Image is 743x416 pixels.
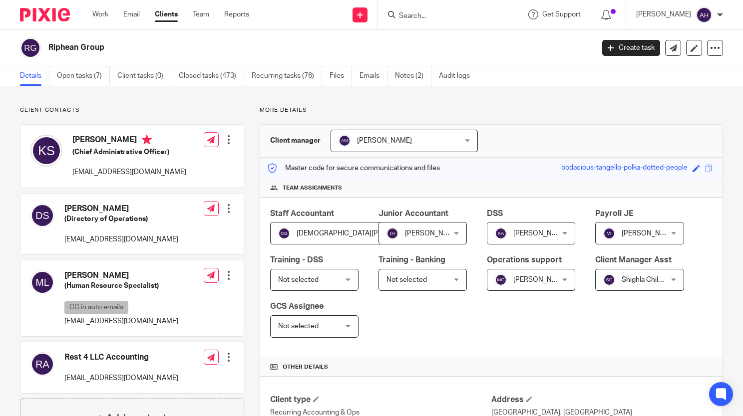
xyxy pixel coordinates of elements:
[92,9,108,19] a: Work
[297,230,426,237] span: [DEMOGRAPHIC_DATA][PERSON_NAME]
[439,66,477,86] a: Audit logs
[123,9,140,19] a: Email
[603,274,615,286] img: svg%3E
[495,227,507,239] img: svg%3E
[330,66,352,86] a: Files
[268,163,440,173] p: Master code for secure communications and files
[64,270,178,281] h4: [PERSON_NAME]
[57,66,110,86] a: Open tasks (7)
[278,276,319,283] span: Not selected
[72,167,186,177] p: [EMAIL_ADDRESS][DOMAIN_NAME]
[386,227,398,239] img: svg%3E
[360,66,387,86] a: Emails
[513,276,568,283] span: [PERSON_NAME]
[270,136,321,146] h3: Client manager
[30,204,54,227] img: svg%3E
[513,230,568,237] span: [PERSON_NAME]
[395,66,431,86] a: Notes (2)
[260,106,723,114] p: More details
[72,147,186,157] h5: (Chief Administrative Officer)
[64,301,128,314] p: CC in auto emails
[561,163,688,174] div: bodacious-tangello-polka-dotted-people
[495,274,507,286] img: svg%3E
[155,9,178,19] a: Clients
[20,66,49,86] a: Details
[193,9,209,19] a: Team
[487,256,562,264] span: Operations support
[398,12,488,21] input: Search
[64,214,178,224] h5: (Directory of Operations)
[270,209,334,217] span: Staff Accountant
[636,9,691,19] p: [PERSON_NAME]
[357,137,412,144] span: [PERSON_NAME]
[20,37,41,58] img: svg%3E
[283,363,328,371] span: Other details
[30,352,54,376] img: svg%3E
[48,42,479,53] h2: Riphean Group
[30,270,54,294] img: svg%3E
[179,66,244,86] a: Closed tasks (473)
[622,276,672,283] span: Shighla Childers
[20,8,70,21] img: Pixie
[542,11,581,18] span: Get Support
[595,209,634,217] span: Payroll JE
[595,256,672,264] span: Client Manager Asst
[405,230,460,237] span: [PERSON_NAME]
[339,135,351,147] img: svg%3E
[278,323,319,330] span: Not selected
[491,395,713,405] h4: Address
[386,276,427,283] span: Not selected
[487,209,503,217] span: DSS
[64,316,178,326] p: [EMAIL_ADDRESS][DOMAIN_NAME]
[142,135,152,145] i: Primary
[622,230,677,237] span: [PERSON_NAME]
[64,234,178,244] p: [EMAIL_ADDRESS][DOMAIN_NAME]
[72,135,186,147] h4: [PERSON_NAME]
[64,352,178,363] h4: Rest 4 LLC Accounting
[270,302,324,310] span: GCS Assignee
[64,281,178,291] h5: (Human Resource Specialist)
[64,204,178,214] h4: [PERSON_NAME]
[20,106,244,114] p: Client contacts
[224,9,249,19] a: Reports
[278,227,290,239] img: svg%3E
[696,7,712,23] img: svg%3E
[64,373,178,383] p: [EMAIL_ADDRESS][DOMAIN_NAME]
[30,135,62,167] img: svg%3E
[270,256,323,264] span: Training - DSS
[602,40,660,56] a: Create task
[378,209,448,217] span: Junior Accountant
[117,66,171,86] a: Client tasks (0)
[283,184,342,192] span: Team assignments
[270,395,491,405] h4: Client type
[603,227,615,239] img: svg%3E
[378,256,445,264] span: Training - Banking
[252,66,322,86] a: Recurring tasks (76)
